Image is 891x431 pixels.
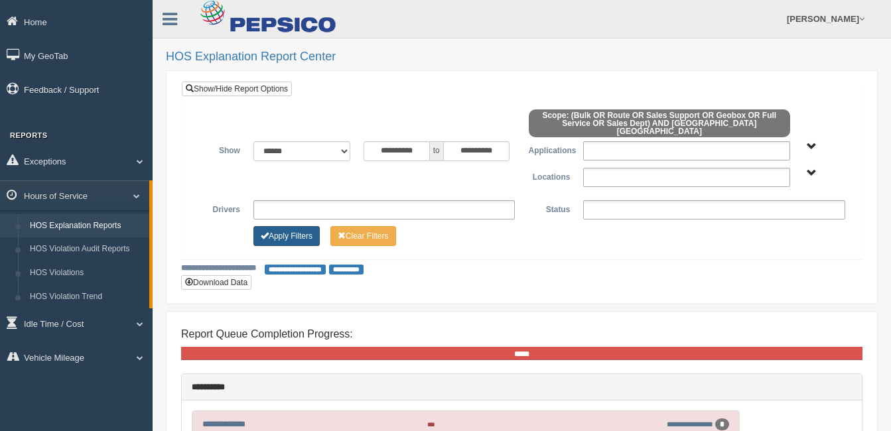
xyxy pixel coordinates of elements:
a: HOS Explanation Reports [24,214,149,238]
span: to [430,141,443,161]
label: Status [521,200,577,216]
h2: HOS Explanation Report Center [166,50,878,64]
label: Applications [521,141,577,157]
label: Drivers [192,200,247,216]
a: HOS Violations [24,261,149,285]
label: Show [192,141,247,157]
a: HOS Violation Trend [24,285,149,309]
button: Change Filter Options [253,226,320,246]
button: Change Filter Options [330,226,396,246]
label: Locations [522,168,577,184]
h4: Report Queue Completion Progress: [181,328,862,340]
a: Show/Hide Report Options [182,82,292,96]
button: Download Data [181,275,251,290]
span: Scope: (Bulk OR Route OR Sales Support OR Geobox OR Full Service OR Sales Dept) AND [GEOGRAPHIC_D... [529,109,791,137]
a: HOS Violation Audit Reports [24,237,149,261]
